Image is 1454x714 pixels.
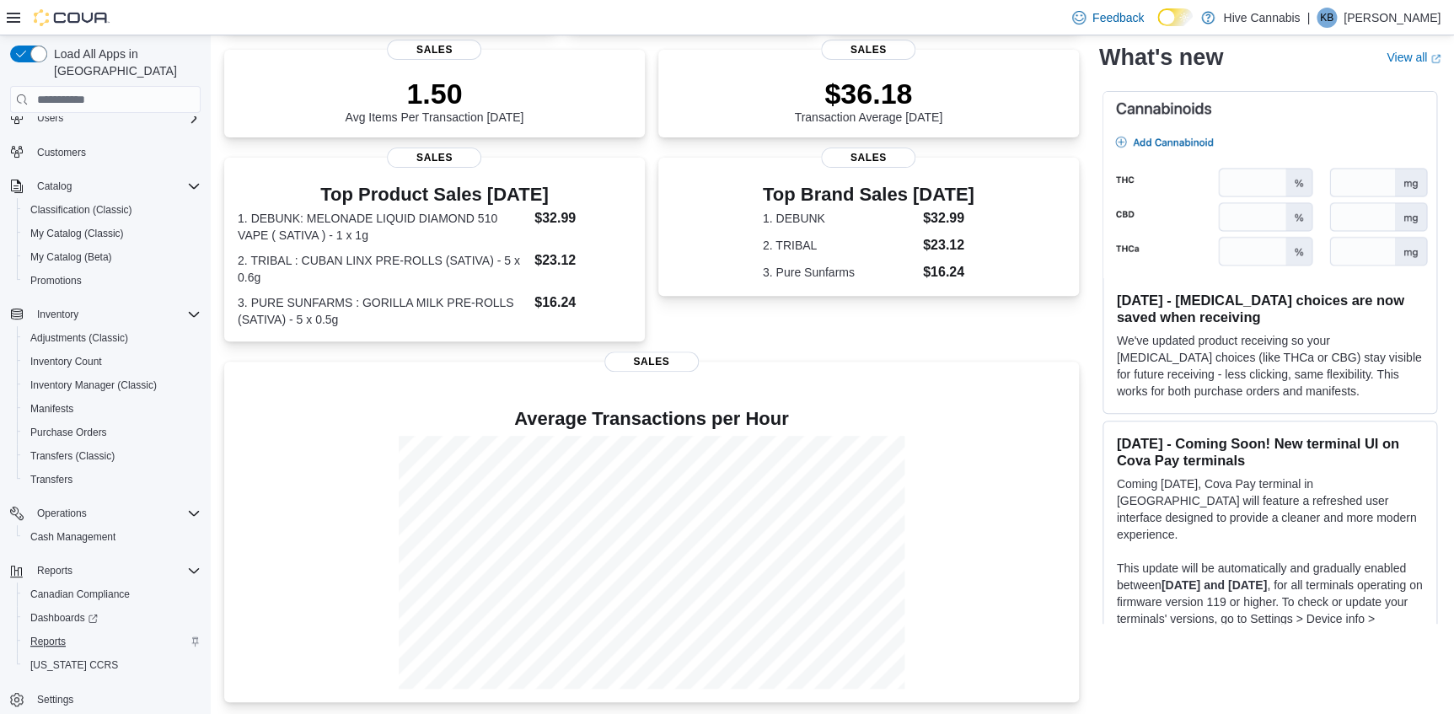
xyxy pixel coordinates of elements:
button: Catalog [3,174,207,198]
svg: External link [1430,53,1441,63]
button: Catalog [30,176,78,196]
span: Manifests [24,399,201,419]
button: Customers [3,140,207,164]
h4: Average Transactions per Hour [238,409,1065,429]
span: Purchase Orders [24,422,201,443]
a: Inventory Manager (Classic) [24,375,164,395]
button: Transfers [17,468,207,491]
h3: [DATE] - Coming Soon! New terminal UI on Cova Pay terminals [1117,435,1423,469]
span: Feedback [1092,9,1144,26]
a: Settings [30,690,80,710]
p: This update will be automatically and gradually enabled between , for all terminals operating on ... [1117,560,1423,644]
span: My Catalog (Beta) [24,247,201,267]
div: Kait Becker [1317,8,1337,28]
span: Catalog [30,176,201,196]
button: Manifests [17,397,207,421]
dd: $23.12 [923,235,974,255]
a: Manifests [24,399,80,419]
div: Transaction Average [DATE] [794,77,942,124]
dt: 2. TRIBAL [763,237,916,254]
span: Operations [30,503,201,523]
span: Sales [387,148,481,168]
a: Canadian Compliance [24,584,137,604]
span: My Catalog (Beta) [30,250,112,264]
button: Operations [30,503,94,523]
button: Promotions [17,269,207,293]
span: Transfers [24,470,201,490]
span: Promotions [24,271,201,291]
span: Inventory Count [24,352,201,372]
a: Feedback [1065,1,1151,35]
button: [US_STATE] CCRS [17,653,207,677]
button: Reports [30,561,79,581]
a: Reports [24,631,72,652]
strong: [DATE] and [DATE] [1162,578,1267,592]
span: Load All Apps in [GEOGRAPHIC_DATA] [47,46,201,79]
button: Users [30,108,70,128]
button: Inventory Manager (Classic) [17,373,207,397]
span: Adjustments (Classic) [30,331,128,345]
dd: $16.24 [923,262,974,282]
span: Catalog [37,180,72,193]
span: Reports [30,635,66,648]
span: KB [1320,8,1333,28]
a: Transfers (Classic) [24,446,121,466]
dt: 2. TRIBAL : CUBAN LINX PRE-ROLLS (SATIVA) - 5 x 0.6g [238,252,528,286]
a: Transfers [24,470,79,490]
span: Cash Management [30,530,115,544]
span: Dark Mode [1157,26,1158,27]
button: My Catalog (Classic) [17,222,207,245]
button: Inventory Count [17,350,207,373]
span: Users [30,108,201,128]
span: Inventory [30,304,201,325]
span: Inventory Manager (Classic) [30,378,157,392]
button: Users [3,106,207,130]
span: Washington CCRS [24,655,201,675]
a: My Catalog (Classic) [24,223,131,244]
dd: $32.99 [534,208,631,228]
span: Dashboards [24,608,201,628]
p: | [1306,8,1310,28]
span: Sales [387,40,481,60]
a: Inventory Count [24,352,109,372]
button: Canadian Compliance [17,582,207,606]
a: [US_STATE] CCRS [24,655,125,675]
button: Reports [3,559,207,582]
dt: 1. DEBUNK: MELONADE LIQUID DIAMOND 510 VAPE ( SATIVA ) - 1 x 1g [238,210,528,244]
dd: $32.99 [923,208,974,228]
a: Classification (Classic) [24,200,139,220]
button: Settings [3,687,207,711]
button: My Catalog (Beta) [17,245,207,269]
button: Operations [3,502,207,525]
span: Reports [37,564,72,577]
dd: $23.12 [534,250,631,271]
span: [US_STATE] CCRS [30,658,118,672]
p: 1.50 [345,77,523,110]
span: Sales [821,40,915,60]
span: Settings [30,689,201,710]
h3: Top Brand Sales [DATE] [763,185,974,205]
span: Sales [821,148,915,168]
span: Customers [37,146,86,159]
a: Purchase Orders [24,422,114,443]
dt: 1. DEBUNK [763,210,916,227]
button: Adjustments (Classic) [17,326,207,350]
a: Customers [30,142,93,163]
button: Cash Management [17,525,207,549]
h2: What's new [1099,44,1223,71]
span: Users [37,111,63,125]
span: Inventory [37,308,78,321]
span: Operations [37,507,87,520]
span: Purchase Orders [30,426,107,439]
span: Sales [604,352,699,372]
span: Classification (Classic) [24,200,201,220]
a: Adjustments (Classic) [24,328,135,348]
dd: $16.24 [534,293,631,313]
span: Transfers (Classic) [24,446,201,466]
span: Transfers (Classic) [30,449,115,463]
input: Dark Mode [1157,8,1193,26]
a: Promotions [24,271,89,291]
h3: Top Product Sales [DATE] [238,185,631,205]
span: Customers [30,142,201,163]
span: Manifests [30,402,73,416]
